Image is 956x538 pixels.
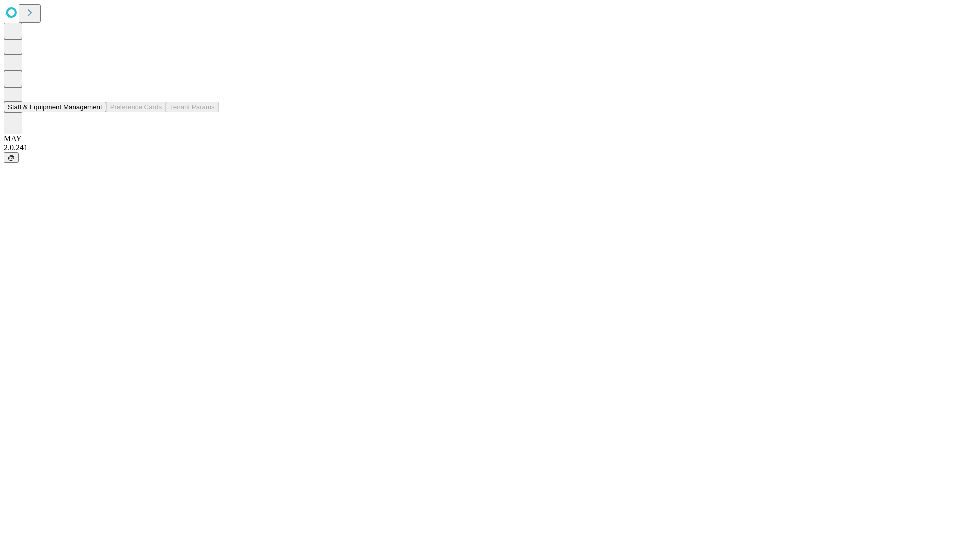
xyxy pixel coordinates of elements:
[4,152,19,163] button: @
[4,143,952,152] div: 2.0.241
[106,102,166,112] button: Preference Cards
[8,154,15,161] span: @
[4,102,106,112] button: Staff & Equipment Management
[166,102,219,112] button: Tenant Params
[4,134,952,143] div: MAY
